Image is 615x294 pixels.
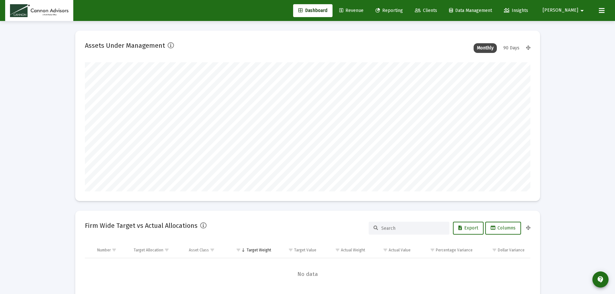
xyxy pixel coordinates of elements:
[189,248,209,253] div: Asset Class
[381,226,445,231] input: Search
[449,8,492,13] span: Data Management
[341,248,365,253] div: Actual Weight
[597,276,604,283] mat-icon: contact_support
[321,242,369,258] td: Column Actual Weight
[415,8,437,13] span: Clients
[85,40,165,51] h2: Assets Under Management
[339,8,364,13] span: Revenue
[370,242,415,258] td: Column Actual Value
[298,8,327,13] span: Dashboard
[210,248,215,252] span: Show filter options for column 'Asset Class'
[415,242,477,258] td: Column Percentage Variance
[247,248,271,253] div: Target Weight
[184,242,227,258] td: Column Asset Class
[288,248,293,252] span: Show filter options for column 'Target Value'
[93,242,129,258] td: Column Number
[85,242,530,290] div: Data grid
[491,225,516,231] span: Columns
[504,8,528,13] span: Insights
[444,4,497,17] a: Data Management
[389,248,411,253] div: Actual Value
[227,242,276,258] td: Column Target Weight
[10,4,68,17] img: Dashboard
[375,8,403,13] span: Reporting
[436,248,473,253] div: Percentage Variance
[498,248,525,253] div: Dollar Variance
[134,248,163,253] div: Target Allocation
[477,242,530,258] td: Column Dollar Variance
[430,248,435,252] span: Show filter options for column 'Percentage Variance'
[543,8,578,13] span: [PERSON_NAME]
[85,220,198,231] h2: Firm Wide Target vs Actual Allocations
[500,43,523,53] div: 90 Days
[236,248,241,252] span: Show filter options for column 'Target Weight'
[335,248,340,252] span: Show filter options for column 'Actual Weight'
[276,242,321,258] td: Column Target Value
[85,271,530,278] span: No data
[129,242,184,258] td: Column Target Allocation
[499,4,533,17] a: Insights
[458,225,478,231] span: Export
[370,4,408,17] a: Reporting
[535,4,594,17] button: [PERSON_NAME]
[293,4,333,17] a: Dashboard
[485,222,521,235] button: Columns
[453,222,484,235] button: Export
[492,248,497,252] span: Show filter options for column 'Dollar Variance'
[164,248,169,252] span: Show filter options for column 'Target Allocation'
[578,4,586,17] mat-icon: arrow_drop_down
[474,43,497,53] div: Monthly
[112,248,117,252] span: Show filter options for column 'Number'
[383,248,388,252] span: Show filter options for column 'Actual Value'
[410,4,442,17] a: Clients
[294,248,316,253] div: Target Value
[97,248,111,253] div: Number
[334,4,369,17] a: Revenue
